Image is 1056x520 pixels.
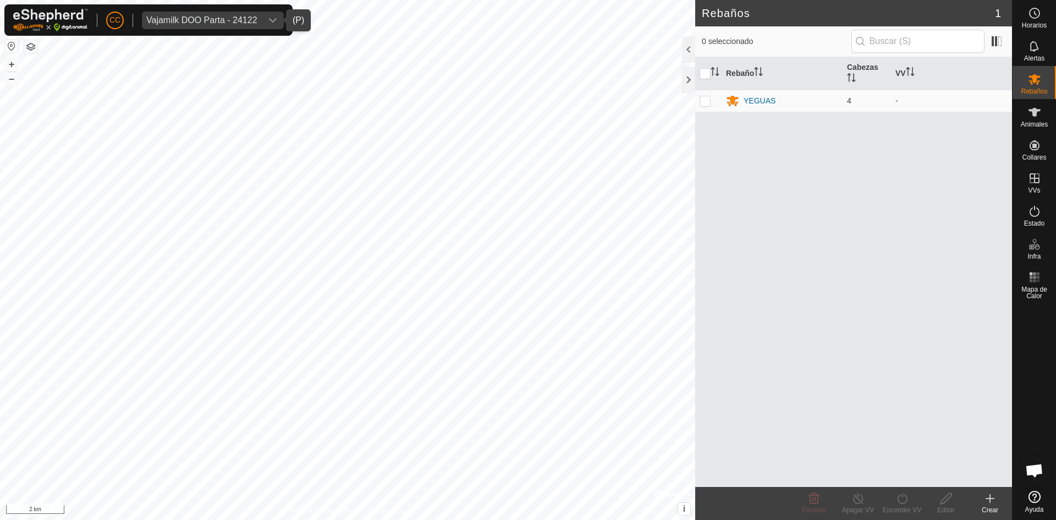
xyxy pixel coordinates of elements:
a: Contáctenos [367,506,404,516]
span: 4 [847,96,851,105]
span: Estado [1024,220,1044,227]
span: Eliminar [802,506,826,514]
span: VVs [1028,187,1040,194]
p-sorticon: Activar para ordenar [754,69,763,78]
span: Collares [1022,154,1046,161]
div: YEGUAS [744,95,776,107]
div: Editar [924,505,968,515]
div: Encender VV [880,505,924,515]
a: Política de Privacidad [291,506,354,516]
button: Restablecer Mapa [5,40,18,53]
button: i [678,503,690,515]
td: - [891,90,1012,112]
div: Vajamilk DOO Parta - 24122 [146,16,257,25]
th: Cabezas [843,57,891,90]
p-sorticon: Activar para ordenar [906,69,915,78]
span: 0 seleccionado [702,36,851,47]
div: dropdown trigger [262,12,284,29]
a: Chat abierto [1018,454,1051,487]
button: – [5,72,18,85]
a: Ayuda [1013,486,1056,517]
input: Buscar (S) [851,30,985,53]
div: Apagar VV [836,505,880,515]
th: VV [891,57,1012,90]
button: Capas del Mapa [24,40,37,53]
span: Mapa de Calor [1015,286,1053,299]
span: Vajamilk DOO Parta - 24122 [142,12,262,29]
img: Logo Gallagher [13,9,88,31]
p-sorticon: Activar para ordenar [847,75,856,84]
button: + [5,58,18,71]
span: CC [109,14,120,26]
p-sorticon: Activar para ordenar [711,69,719,78]
h2: Rebaños [702,7,995,20]
div: Crear [968,505,1012,515]
span: Ayuda [1025,506,1044,513]
span: i [683,504,685,513]
span: 1 [995,5,1001,21]
span: Infra [1027,253,1041,260]
span: Rebaños [1021,88,1047,95]
th: Rebaño [722,57,843,90]
span: Alertas [1024,55,1044,62]
span: Animales [1021,121,1048,128]
span: Horarios [1022,22,1047,29]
